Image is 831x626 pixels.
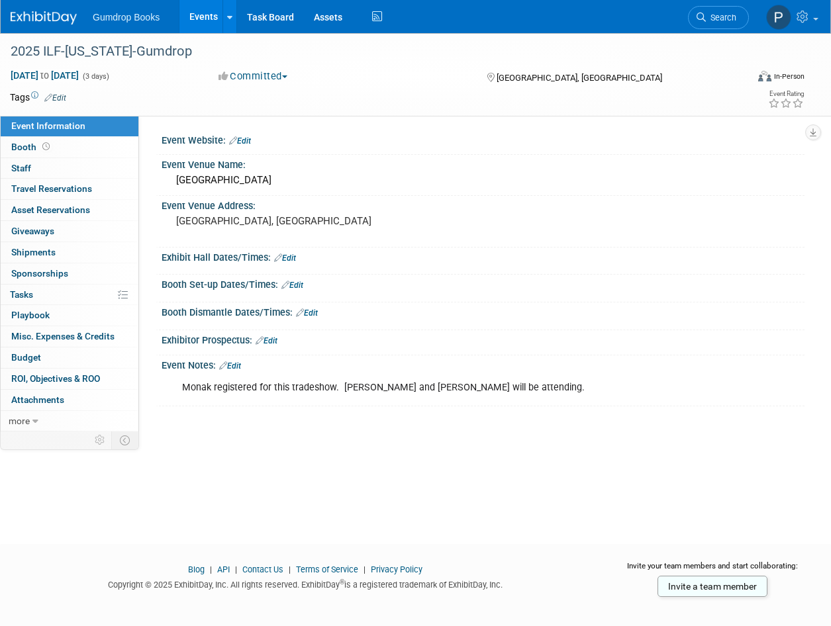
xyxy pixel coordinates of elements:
[1,411,138,431] a: more
[360,564,369,574] span: |
[219,361,241,371] a: Edit
[11,373,100,384] span: ROI, Objectives & ROO
[621,560,805,580] div: Invite your team members and start collaborating:
[11,142,52,152] span: Booth
[11,352,41,363] span: Budget
[1,326,138,347] a: Misc. Expenses & Credits
[1,221,138,242] a: Giveaways
[10,91,66,104] td: Tags
[162,247,805,265] div: Exhibit Hall Dates/Times:
[232,564,240,574] span: |
[10,69,79,81] span: [DATE] [DATE]
[688,6,749,29] a: Search
[281,281,303,290] a: Edit
[11,247,56,257] span: Shipments
[11,394,64,405] span: Attachments
[768,91,804,97] div: Event Rating
[214,69,293,83] button: Committed
[188,564,205,574] a: Blog
[1,285,138,305] a: Tasks
[1,200,138,220] a: Asset Reservations
[11,226,54,236] span: Giveaways
[497,73,662,83] span: [GEOGRAPHIC_DATA], [GEOGRAPHIC_DATA]
[1,158,138,179] a: Staff
[773,71,805,81] div: In-Person
[10,576,601,591] div: Copyright © 2025 ExhibitDay, Inc. All rights reserved. ExhibitDay is a registered trademark of Ex...
[256,336,277,345] a: Edit
[1,263,138,284] a: Sponsorships
[93,12,160,22] span: Gumdrop Books
[162,302,805,320] div: Booth Dismantle Dates/Times:
[11,268,68,279] span: Sponsorships
[171,170,795,191] div: [GEOGRAPHIC_DATA]
[296,308,318,318] a: Edit
[766,5,791,30] img: Pam Fitzgerald
[112,431,139,449] td: Toggle Event Tabs
[40,142,52,152] span: Booth not reserved yet
[217,564,230,574] a: API
[1,305,138,326] a: Playbook
[1,347,138,368] a: Budget
[296,564,358,574] a: Terms of Service
[11,11,77,24] img: ExhibitDay
[1,369,138,389] a: ROI, Objectives & ROO
[1,390,138,410] a: Attachments
[11,120,85,131] span: Event Information
[9,416,30,426] span: more
[162,196,805,212] div: Event Venue Address:
[6,40,737,64] div: 2025 ILF-[US_STATE]-Gumdrop
[10,289,33,300] span: Tasks
[371,564,422,574] a: Privacy Policy
[1,137,138,157] a: Booth
[1,116,138,136] a: Event Information
[11,183,92,194] span: Travel Reservations
[242,564,283,574] a: Contact Us
[658,576,767,597] a: Invite a team member
[689,69,805,89] div: Event Format
[229,136,251,146] a: Edit
[162,355,805,373] div: Event Notes:
[758,71,771,81] img: Format-Inperson.png
[173,375,677,401] div: Monak registered for this tradeshow. [PERSON_NAME] and [PERSON_NAME] will be attending.
[162,130,805,148] div: Event Website:
[89,431,112,449] td: Personalize Event Tab Strip
[11,331,115,341] span: Misc. Expenses & Credits
[162,275,805,292] div: Booth Set-up Dates/Times:
[1,179,138,199] a: Travel Reservations
[1,242,138,263] a: Shipments
[38,70,51,81] span: to
[207,564,215,574] span: |
[706,13,736,22] span: Search
[176,215,415,227] pre: [GEOGRAPHIC_DATA], [GEOGRAPHIC_DATA]
[162,155,805,171] div: Event Venue Name:
[11,163,31,173] span: Staff
[11,204,90,215] span: Asset Reservations
[274,253,296,263] a: Edit
[11,310,50,320] span: Playbook
[81,72,109,81] span: (3 days)
[162,330,805,347] div: Exhibitor Prospectus:
[285,564,294,574] span: |
[44,93,66,103] a: Edit
[340,578,344,586] sup: ®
